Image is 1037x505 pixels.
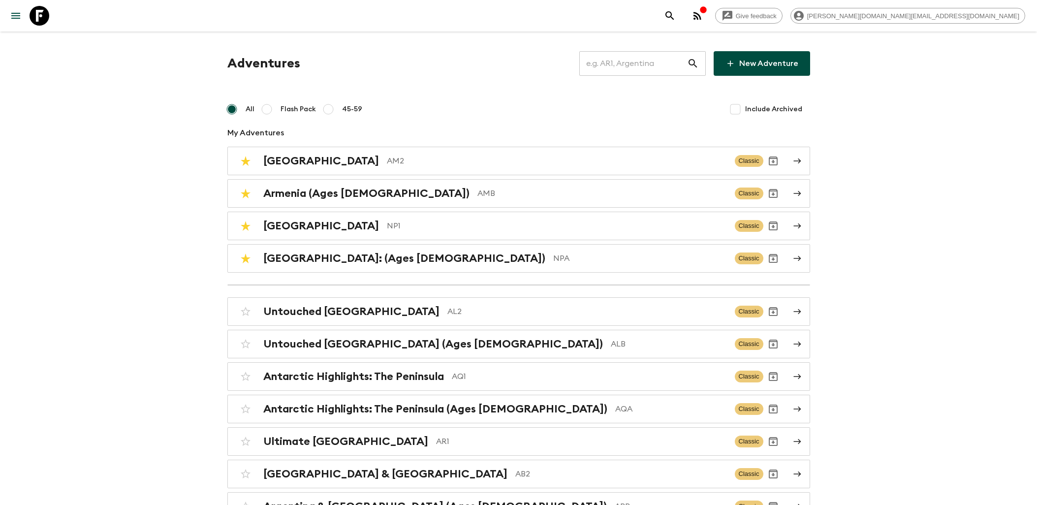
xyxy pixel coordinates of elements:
p: AQ1 [452,371,727,382]
button: menu [6,6,26,26]
a: Armenia (Ages [DEMOGRAPHIC_DATA])AMBClassicArchive [227,179,810,208]
button: search adventures [660,6,680,26]
button: Archive [763,249,783,268]
a: [GEOGRAPHIC_DATA]: (Ages [DEMOGRAPHIC_DATA])NPAClassicArchive [227,244,810,273]
button: Archive [763,367,783,386]
span: Classic [735,188,763,199]
h2: Untouched [GEOGRAPHIC_DATA] [263,305,440,318]
h2: Antarctic Highlights: The Peninsula [263,370,444,383]
p: ALB [611,338,727,350]
a: Antarctic Highlights: The Peninsula (Ages [DEMOGRAPHIC_DATA])AQAClassicArchive [227,395,810,423]
h2: [GEOGRAPHIC_DATA] [263,220,379,232]
a: New Adventure [714,51,810,76]
h1: Adventures [227,54,300,73]
span: All [246,104,254,114]
button: Archive [763,334,783,354]
span: 45-59 [342,104,362,114]
button: Archive [763,184,783,203]
p: AMB [477,188,727,199]
input: e.g. AR1, Argentina [579,50,687,77]
p: NP1 [387,220,727,232]
span: Classic [735,155,763,167]
a: Antarctic Highlights: The PeninsulaAQ1ClassicArchive [227,362,810,391]
p: AR1 [436,436,727,447]
button: Archive [763,216,783,236]
h2: [GEOGRAPHIC_DATA] [263,155,379,167]
a: [GEOGRAPHIC_DATA]NP1ClassicArchive [227,212,810,240]
h2: Antarctic Highlights: The Peninsula (Ages [DEMOGRAPHIC_DATA]) [263,403,607,415]
span: Classic [735,468,763,480]
p: AL2 [447,306,727,317]
p: My Adventures [227,127,810,139]
p: NPA [553,252,727,264]
a: [GEOGRAPHIC_DATA] & [GEOGRAPHIC_DATA]AB2ClassicArchive [227,460,810,488]
button: Archive [763,399,783,419]
a: Untouched [GEOGRAPHIC_DATA]AL2ClassicArchive [227,297,810,326]
span: Classic [735,338,763,350]
div: [PERSON_NAME][DOMAIN_NAME][EMAIL_ADDRESS][DOMAIN_NAME] [790,8,1025,24]
button: Archive [763,432,783,451]
button: Archive [763,302,783,321]
p: AB2 [515,468,727,480]
span: Classic [735,436,763,447]
a: Ultimate [GEOGRAPHIC_DATA]AR1ClassicArchive [227,427,810,456]
span: [PERSON_NAME][DOMAIN_NAME][EMAIL_ADDRESS][DOMAIN_NAME] [802,12,1025,20]
h2: Armenia (Ages [DEMOGRAPHIC_DATA]) [263,187,470,200]
p: AM2 [387,155,727,167]
a: Give feedback [715,8,783,24]
span: Classic [735,371,763,382]
h2: [GEOGRAPHIC_DATA]: (Ages [DEMOGRAPHIC_DATA]) [263,252,545,265]
span: Include Archived [745,104,802,114]
h2: Ultimate [GEOGRAPHIC_DATA] [263,435,428,448]
a: Untouched [GEOGRAPHIC_DATA] (Ages [DEMOGRAPHIC_DATA])ALBClassicArchive [227,330,810,358]
button: Archive [763,464,783,484]
span: Give feedback [730,12,782,20]
span: Classic [735,403,763,415]
h2: [GEOGRAPHIC_DATA] & [GEOGRAPHIC_DATA] [263,468,507,480]
span: Flash Pack [281,104,316,114]
p: AQA [615,403,727,415]
span: Classic [735,306,763,317]
button: Archive [763,151,783,171]
h2: Untouched [GEOGRAPHIC_DATA] (Ages [DEMOGRAPHIC_DATA]) [263,338,603,350]
span: Classic [735,252,763,264]
span: Classic [735,220,763,232]
a: [GEOGRAPHIC_DATA]AM2ClassicArchive [227,147,810,175]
